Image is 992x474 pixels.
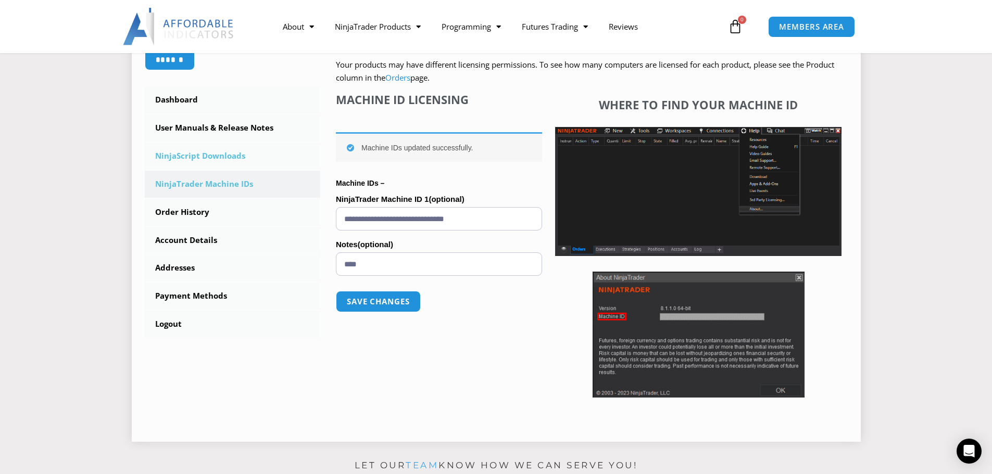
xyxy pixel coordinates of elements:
[768,16,855,37] a: MEMBERS AREA
[145,254,321,281] a: Addresses
[957,439,982,464] div: Open Intercom Messenger
[406,460,438,470] a: team
[272,15,725,39] nav: Menu
[429,195,464,203] span: (optional)
[385,72,410,83] a: Orders
[555,127,842,256] img: Screenshot 2025-01-17 1155544 | Affordable Indicators – NinjaTrader
[336,237,542,252] label: Notes
[145,283,321,310] a: Payment Methods
[145,199,321,226] a: Order History
[324,15,431,39] a: NinjaTrader Products
[358,240,393,249] span: (optional)
[511,15,598,39] a: Futures Trading
[132,457,861,474] p: Let our know how we can serve you!
[145,114,321,142] a: User Manuals & Release Notes
[145,143,321,170] a: NinjaScript Downloads
[123,8,235,45] img: LogoAI | Affordable Indicators – NinjaTrader
[598,15,648,39] a: Reviews
[272,15,324,39] a: About
[738,16,746,24] span: 0
[336,59,834,83] span: Your products may have different licensing permissions. To see how many computers are licensed fo...
[431,15,511,39] a: Programming
[555,98,842,111] h4: Where to find your Machine ID
[145,86,321,338] nav: Account pages
[712,11,758,42] a: 0
[336,93,542,106] h4: Machine ID Licensing
[145,86,321,113] a: Dashboard
[336,179,384,187] strong: Machine IDs –
[336,132,542,162] div: Machine IDs updated successfully.
[145,171,321,198] a: NinjaTrader Machine IDs
[779,23,844,31] span: MEMBERS AREA
[336,191,542,207] label: NinjaTrader Machine ID 1
[593,272,805,398] img: Screenshot 2025-01-17 114931 | Affordable Indicators – NinjaTrader
[145,227,321,254] a: Account Details
[145,311,321,338] a: Logout
[336,291,421,312] button: Save changes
